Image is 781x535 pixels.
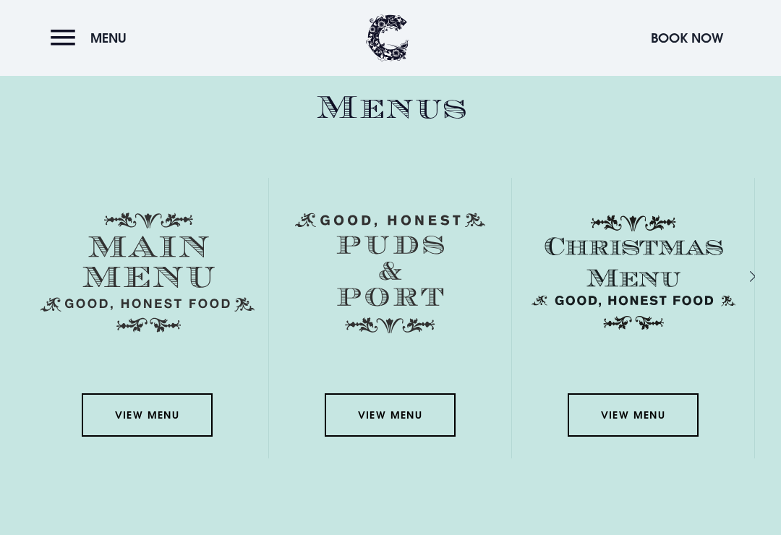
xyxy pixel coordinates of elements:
[40,213,255,333] img: Menu main menu
[526,213,741,333] img: Christmas Menu SVG
[644,22,730,54] button: Book Now
[730,266,744,287] div: Next slide
[82,393,212,437] a: View Menu
[90,30,127,46] span: Menu
[366,14,409,61] img: Clandeboye Lodge
[26,89,755,127] h2: Menus
[568,393,698,437] a: View Menu
[295,213,485,334] img: Menu puds and port
[325,393,455,437] a: View Menu
[51,22,134,54] button: Menu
